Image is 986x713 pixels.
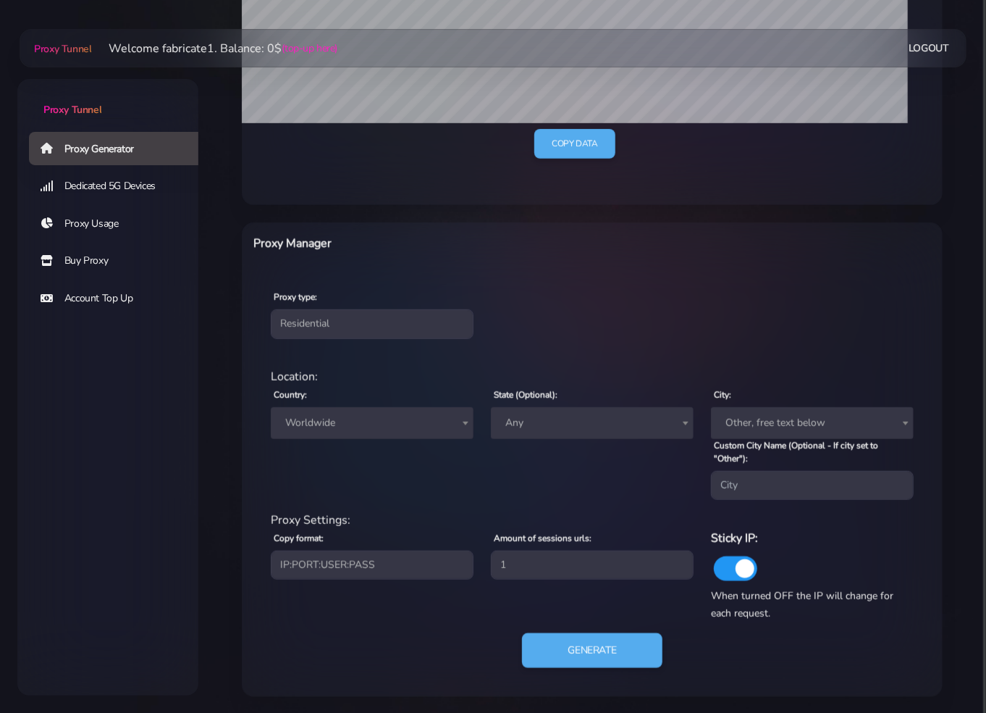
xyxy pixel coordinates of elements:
[274,388,307,401] label: Country:
[271,407,473,439] span: Worldwide
[500,413,685,433] span: Any
[91,40,337,57] li: Welcome fabricate1. Balance: 0$
[262,368,922,385] div: Location:
[31,37,91,60] a: Proxy Tunnel
[34,42,91,56] span: Proxy Tunnel
[534,129,615,159] a: Copy data
[494,388,557,401] label: State (Optional):
[711,471,914,500] input: City
[714,439,914,465] label: Custom City Name (Optional - If city set to "Other"):
[274,291,317,304] label: Proxy type:
[909,35,949,62] a: Logout
[491,407,694,439] span: Any
[17,79,198,117] a: Proxy Tunnel
[711,407,914,439] span: Other, free text below
[494,532,591,545] label: Amount of sessions urls:
[253,234,641,253] h6: Proxy Manager
[282,41,337,56] a: (top-up here)
[711,529,914,548] h6: Sticky IP:
[29,170,210,203] a: Dedicated 5G Devices
[29,207,210,241] a: Proxy Usage
[29,132,210,165] a: Proxy Generator
[714,388,731,401] label: City:
[279,413,465,433] span: Worldwide
[29,244,210,278] a: Buy Proxy
[772,476,968,695] iframe: Webchat Widget
[262,512,922,529] div: Proxy Settings:
[43,103,101,117] span: Proxy Tunnel
[522,633,663,668] button: Generate
[29,282,210,315] a: Account Top Up
[720,413,905,433] span: Other, free text below
[274,532,324,545] label: Copy format:
[711,589,893,620] span: When turned OFF the IP will change for each request.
